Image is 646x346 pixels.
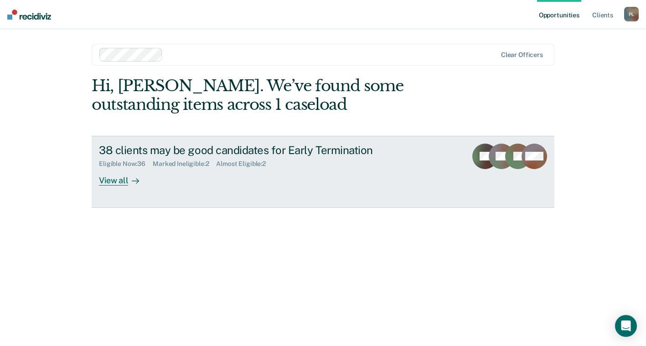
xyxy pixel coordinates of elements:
img: Recidiviz [7,10,51,20]
div: View all [99,168,150,186]
div: Clear officers [501,51,543,59]
div: Open Intercom Messenger [615,315,637,337]
div: P L [624,7,639,21]
div: Almost Eligible : 2 [216,160,273,168]
div: Eligible Now : 36 [99,160,153,168]
div: Marked Ineligible : 2 [153,160,216,168]
div: 38 clients may be good candidates for Early Termination [99,144,419,157]
div: Hi, [PERSON_NAME]. We’ve found some outstanding items across 1 caseload [92,77,462,114]
a: 38 clients may be good candidates for Early TerminationEligible Now:36Marked Ineligible:2Almost E... [92,136,554,208]
button: PL [624,7,639,21]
